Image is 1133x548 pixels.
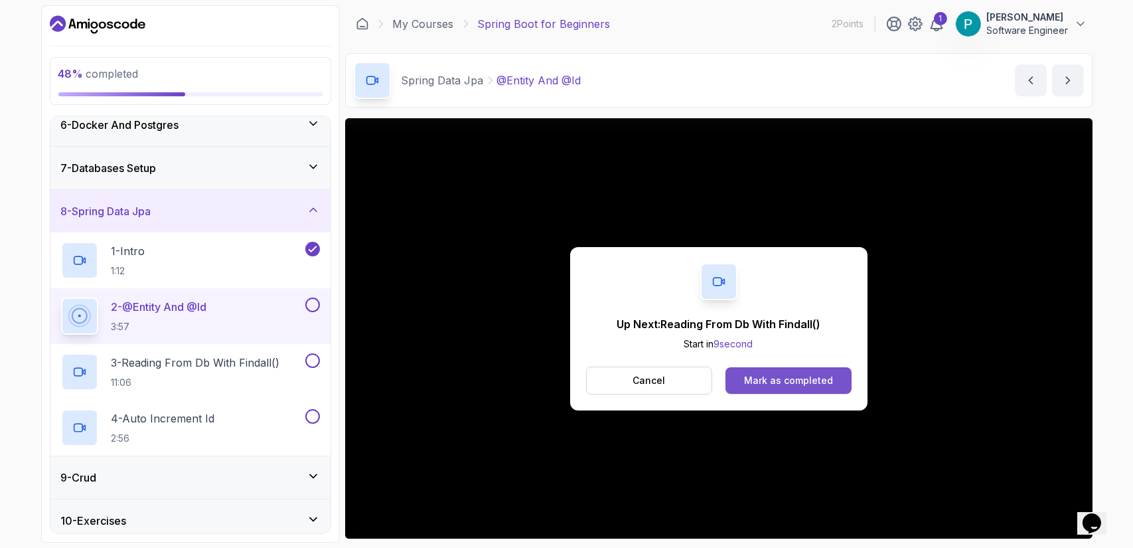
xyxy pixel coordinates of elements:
span: 48 % [58,67,84,80]
button: 4-Auto Increment Id2:56 [61,409,320,446]
p: 3 - Reading From Db With Findall() [112,355,280,371]
button: Mark as completed [725,367,851,394]
button: 10-Exercises [50,500,331,542]
p: 4 - Auto Increment Id [112,411,215,426]
p: Spring Data Jpa [402,72,484,88]
button: 7-Databases Setup [50,147,331,189]
img: user profile image [956,11,981,37]
h3: 8 - Spring Data Jpa [61,203,151,219]
div: Mark as completed [744,374,833,387]
button: 3-Reading From Db With Findall()11:06 [61,353,320,391]
span: 9 second [714,338,753,349]
p: [PERSON_NAME] [987,11,1069,24]
p: Up Next: Reading From Db With Findall() [617,316,820,332]
p: 2 - @Entity And @Id [112,299,207,315]
button: 2-@Entity And @Id3:57 [61,298,320,335]
h3: 9 - Crud [61,470,97,486]
iframe: chat widget [1077,495,1120,535]
a: My Courses [393,16,454,32]
a: 1 [929,16,944,32]
p: 2 Points [832,17,864,31]
button: 8-Spring Data Jpa [50,190,331,232]
p: 2:56 [112,432,215,445]
h3: 6 - Docker And Postgres [61,117,179,133]
p: Start in [617,337,820,351]
p: 3:57 [112,320,207,333]
button: user profile image[PERSON_NAME]Software Engineer [955,11,1087,37]
p: 1:12 [112,264,145,278]
span: completed [58,67,139,80]
p: Software Engineer [987,24,1069,37]
h3: 10 - Exercises [61,513,127,529]
a: Dashboard [50,14,145,35]
p: 1 - Intro [112,243,145,259]
button: 1-Intro1:12 [61,242,320,279]
button: previous content [1015,64,1047,96]
p: Spring Boot for Beginners [478,16,611,32]
p: Cancel [633,374,665,387]
button: 9-Crud [50,456,331,499]
div: 1 [934,12,947,25]
button: 6-Docker And Postgres [50,104,331,146]
button: Cancel [586,367,713,395]
p: @Entity And @Id [497,72,581,88]
p: 11:06 [112,376,280,389]
button: next content [1052,64,1084,96]
a: Dashboard [356,17,369,31]
iframe: 1 - @Entity and @Id [345,118,1093,539]
h3: 7 - Databases Setup [61,160,157,176]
